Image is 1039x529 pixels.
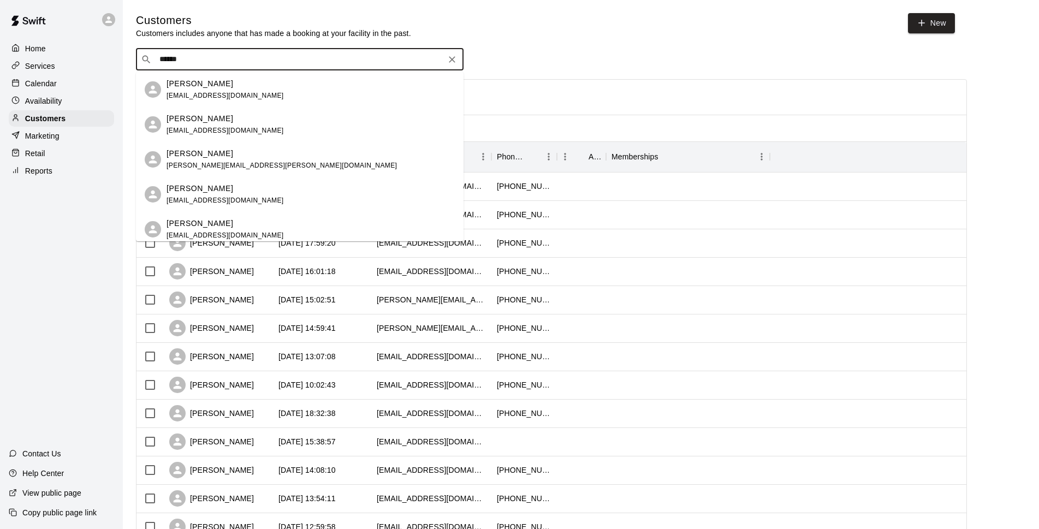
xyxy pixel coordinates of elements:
[278,237,336,248] div: 2025-09-15 17:59:20
[167,183,233,194] p: [PERSON_NAME]
[145,81,161,98] div: Cain Brodie
[497,465,551,475] div: +17027853923
[497,266,551,277] div: +17178059643
[25,61,55,72] p: Services
[25,130,60,141] p: Marketing
[371,141,491,172] div: Email
[169,405,254,421] div: [PERSON_NAME]
[25,78,57,89] p: Calendar
[541,148,557,165] button: Menu
[377,379,486,390] div: jacksonedj10@gmail.com
[377,493,486,504] div: alan8it@gmail.com
[145,151,161,168] div: Brodie Smith
[169,433,254,450] div: [PERSON_NAME]
[278,436,336,447] div: 2025-09-14 15:38:57
[278,323,336,334] div: 2025-09-15 14:59:41
[278,379,336,390] div: 2025-09-15 10:02:43
[491,141,557,172] div: Phone Number
[497,209,551,220] div: +17022657433
[169,320,254,336] div: [PERSON_NAME]
[169,263,254,280] div: [PERSON_NAME]
[167,197,284,204] span: [EMAIL_ADDRESS][DOMAIN_NAME]
[145,221,161,237] div: Parker Brodie
[22,488,81,498] p: View public page
[278,493,336,504] div: 2025-09-14 13:54:11
[589,141,601,172] div: Age
[475,148,491,165] button: Menu
[9,163,114,179] a: Reports
[557,141,606,172] div: Age
[377,408,486,419] div: joeschmitt@gmail.com
[557,148,573,165] button: Menu
[169,462,254,478] div: [PERSON_NAME]
[9,110,114,127] a: Customers
[377,465,486,475] div: glendee.diazz@gmail.com
[167,113,233,124] p: [PERSON_NAME]
[278,408,336,419] div: 2025-09-14 18:32:38
[278,351,336,362] div: 2025-09-15 13:07:08
[25,113,66,124] p: Customers
[25,165,52,176] p: Reports
[9,40,114,57] a: Home
[9,93,114,109] a: Availability
[169,490,254,507] div: [PERSON_NAME]
[377,323,486,334] div: chris.hiles@gmail.com
[25,43,46,54] p: Home
[497,323,551,334] div: +18599550432
[9,58,114,74] a: Services
[25,96,62,106] p: Availability
[753,148,770,165] button: Menu
[377,237,486,248] div: melissagomez20@gmail.com
[25,148,45,159] p: Retail
[167,162,397,169] span: [PERSON_NAME][EMAIL_ADDRESS][PERSON_NAME][DOMAIN_NAME]
[22,468,64,479] p: Help Center
[908,13,955,33] a: New
[169,377,254,393] div: [PERSON_NAME]
[497,294,551,305] div: +17026132006
[167,78,233,90] p: [PERSON_NAME]
[145,116,161,133] div: Cain Brodie
[278,465,336,475] div: 2025-09-14 14:08:10
[145,186,161,203] div: Leslie Brodie
[658,149,674,164] button: Sort
[278,294,336,305] div: 2025-09-15 15:02:51
[278,266,336,277] div: 2025-09-15 16:01:18
[22,448,61,459] p: Contact Us
[573,149,589,164] button: Sort
[169,348,254,365] div: [PERSON_NAME]
[525,149,541,164] button: Sort
[9,75,114,92] a: Calendar
[377,266,486,277] div: jsolonoski@gmail.com
[497,379,551,390] div: +17028606103
[444,52,460,67] button: Clear
[606,141,770,172] div: Memberships
[377,436,486,447] div: carrieplavdaly@gmail.com
[497,408,551,419] div: +17022928721
[167,92,284,99] span: [EMAIL_ADDRESS][DOMAIN_NAME]
[611,141,658,172] div: Memberships
[9,128,114,144] a: Marketing
[377,294,486,305] div: david.2328647@nv.ccsd.net
[377,351,486,362] div: denaeb24@yahoo.com
[497,181,551,192] div: +17022730341
[497,237,551,248] div: +17023084514
[167,218,233,229] p: [PERSON_NAME]
[22,507,97,518] p: Copy public page link
[167,148,233,159] p: [PERSON_NAME]
[167,127,284,134] span: [EMAIL_ADDRESS][DOMAIN_NAME]
[9,145,114,162] a: Retail
[497,351,551,362] div: +17022033828
[136,28,411,39] p: Customers includes anyone that has made a booking at your facility in the past.
[497,493,551,504] div: +17027561110
[169,292,254,308] div: [PERSON_NAME]
[136,49,464,70] div: Search customers by name or email
[167,231,284,239] span: [EMAIL_ADDRESS][DOMAIN_NAME]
